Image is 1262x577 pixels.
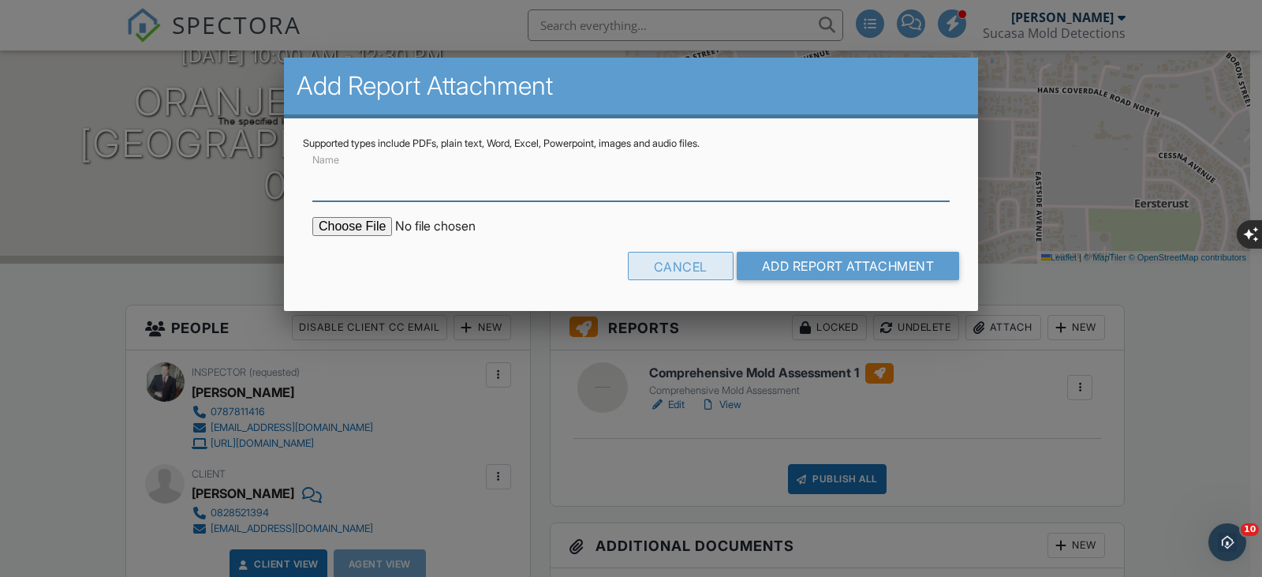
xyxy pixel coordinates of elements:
label: Name [312,153,339,167]
div: Supported types include PDFs, plain text, Word, Excel, Powerpoint, images and audio files. [303,137,959,150]
h2: Add Report Attachment [297,70,965,102]
iframe: Intercom live chat [1208,523,1246,561]
span: 10 [1241,523,1259,536]
input: Add Report Attachment [737,252,960,280]
div: Cancel [628,252,734,280]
